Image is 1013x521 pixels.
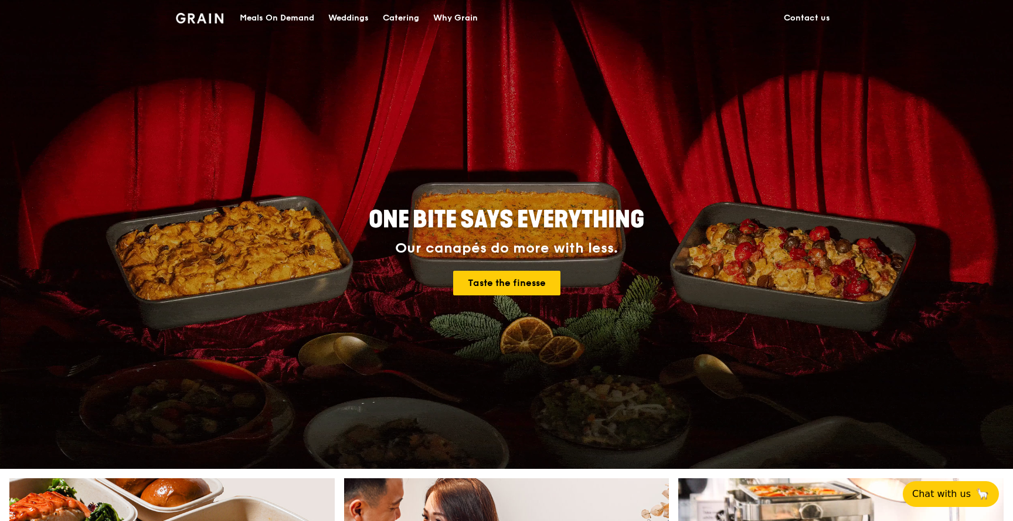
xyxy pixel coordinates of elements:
[903,481,999,507] button: Chat with us🦙
[369,206,644,234] span: ONE BITE SAYS EVERYTHING
[912,487,971,501] span: Chat with us
[383,1,419,36] div: Catering
[295,240,718,257] div: Our canapés do more with less.
[426,1,485,36] a: Why Grain
[321,1,376,36] a: Weddings
[453,271,560,295] a: Taste the finesse
[328,1,369,36] div: Weddings
[777,1,837,36] a: Contact us
[376,1,426,36] a: Catering
[240,1,314,36] div: Meals On Demand
[433,1,478,36] div: Why Grain
[975,487,990,501] span: 🦙
[176,13,223,23] img: Grain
